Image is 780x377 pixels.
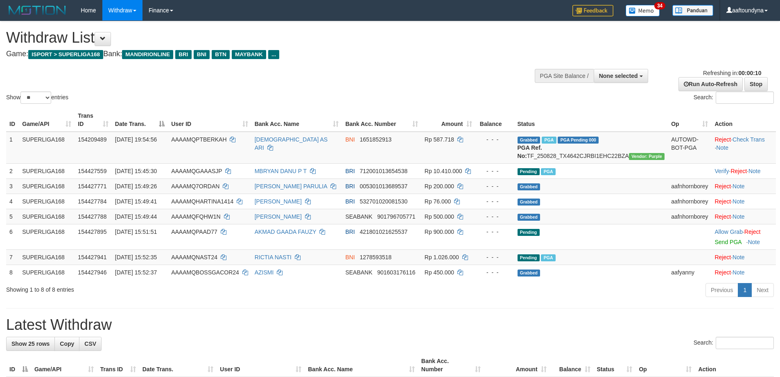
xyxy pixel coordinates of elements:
[6,30,512,46] h1: Withdraw List
[60,340,74,347] span: Copy
[479,253,511,261] div: - - -
[255,228,317,235] a: AKMAD GAADA FAUZY
[514,108,668,132] th: Status
[594,354,636,377] th: Status: activate to sort column ascending
[359,228,407,235] span: Copy 421801021625537 to clipboard
[518,214,540,221] span: Grabbed
[115,168,157,174] span: [DATE] 15:45:30
[171,136,226,143] span: AAAAMQPTBERKAH
[54,337,79,351] a: Copy
[115,228,157,235] span: [DATE] 15:51:51
[518,199,540,206] span: Grabbed
[78,228,106,235] span: 154427895
[421,108,475,132] th: Amount: activate to sort column ascending
[479,167,511,175] div: - - -
[703,70,761,76] span: Refreshing in:
[629,153,665,160] span: Vendor URL: https://trx4.1velocity.biz
[377,213,415,220] span: Copy 901796705771 to clipboard
[599,73,638,79] span: None selected
[6,108,19,132] th: ID
[748,239,760,245] a: Note
[626,5,660,16] img: Button%20Memo.svg
[695,354,774,377] th: Action
[20,91,51,104] select: Showentries
[733,136,765,143] a: Check Trans
[738,283,752,297] a: 1
[359,183,407,190] span: Copy 005301013689537 to clipboard
[714,213,731,220] a: Reject
[705,283,738,297] a: Previous
[716,91,774,104] input: Search:
[479,228,511,236] div: - - -
[6,132,19,164] td: 1
[714,183,731,190] a: Reject
[751,283,774,297] a: Next
[733,198,745,205] a: Note
[479,212,511,221] div: - - -
[668,194,711,209] td: aafnhornborey
[425,168,462,174] span: Rp 10.410.000
[744,228,761,235] a: Reject
[19,194,75,209] td: SUPERLIGA168
[359,254,391,260] span: Copy 1278593518 to clipboard
[19,209,75,224] td: SUPERLIGA168
[594,69,648,83] button: None selected
[518,229,540,236] span: Pending
[733,183,745,190] a: Note
[217,354,305,377] th: User ID: activate to sort column ascending
[359,198,407,205] span: Copy 532701020081530 to clipboard
[84,340,96,347] span: CSV
[541,254,555,261] span: Marked by aafsoycanthlai
[714,136,731,143] a: Reject
[654,2,665,9] span: 34
[359,136,391,143] span: Copy 1651852913 to clipboard
[479,197,511,206] div: - - -
[255,198,302,205] a: [PERSON_NAME]
[115,213,157,220] span: [DATE] 15:49:44
[6,249,19,265] td: 7
[711,249,776,265] td: ·
[518,144,542,159] b: PGA Ref. No:
[694,91,774,104] label: Search:
[345,269,372,276] span: SEABANK
[345,183,355,190] span: BRI
[31,354,97,377] th: Game/API: activate to sort column ascending
[251,108,342,132] th: Bank Acc. Name: activate to sort column ascending
[194,50,210,59] span: BNI
[28,50,103,59] span: ISPORT > SUPERLIGA168
[6,194,19,209] td: 4
[518,254,540,261] span: Pending
[255,254,292,260] a: RICTIA NASTI
[212,50,230,59] span: BTN
[748,168,761,174] a: Note
[78,198,106,205] span: 154427784
[168,108,251,132] th: User ID: activate to sort column ascending
[115,183,157,190] span: [DATE] 15:49:26
[425,183,454,190] span: Rp 200.000
[668,132,711,164] td: AUTOWD-BOT-PGA
[171,198,233,205] span: AAAAMQHARTINA1414
[6,224,19,249] td: 6
[635,354,695,377] th: Op: activate to sort column ascending
[711,132,776,164] td: · ·
[711,108,776,132] th: Action
[518,137,540,144] span: Grabbed
[78,254,106,260] span: 154427941
[668,178,711,194] td: aafnhornborey
[19,224,75,249] td: SUPERLIGA168
[711,194,776,209] td: ·
[711,209,776,224] td: ·
[678,77,743,91] a: Run Auto-Refresh
[714,254,731,260] a: Reject
[694,337,774,349] label: Search:
[518,168,540,175] span: Pending
[714,228,742,235] a: Allow Grab
[78,213,106,220] span: 154427788
[255,269,274,276] a: AZISMI
[535,69,594,83] div: PGA Site Balance /
[668,265,711,280] td: aafyanny
[11,340,50,347] span: Show 25 rows
[730,168,747,174] a: Reject
[475,108,514,132] th: Balance
[255,168,307,174] a: MBRYAN DANU P T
